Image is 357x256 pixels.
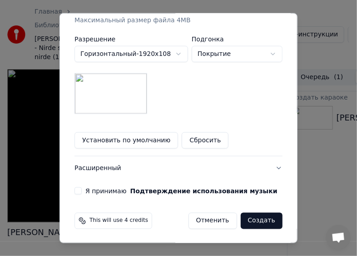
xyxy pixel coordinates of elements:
[74,36,188,42] label: Разрешение
[74,16,283,25] div: Максимальный размер файла 4MB
[89,217,148,225] span: This will use 4 credits
[182,132,228,149] button: Сбросить
[74,156,283,180] button: Расширенный
[74,132,178,149] button: Установить по умолчанию
[188,213,237,229] button: Отменить
[241,213,283,229] button: Создать
[85,188,278,194] label: Я принимаю
[130,188,278,194] button: Я принимаю
[192,36,283,42] label: Подгонка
